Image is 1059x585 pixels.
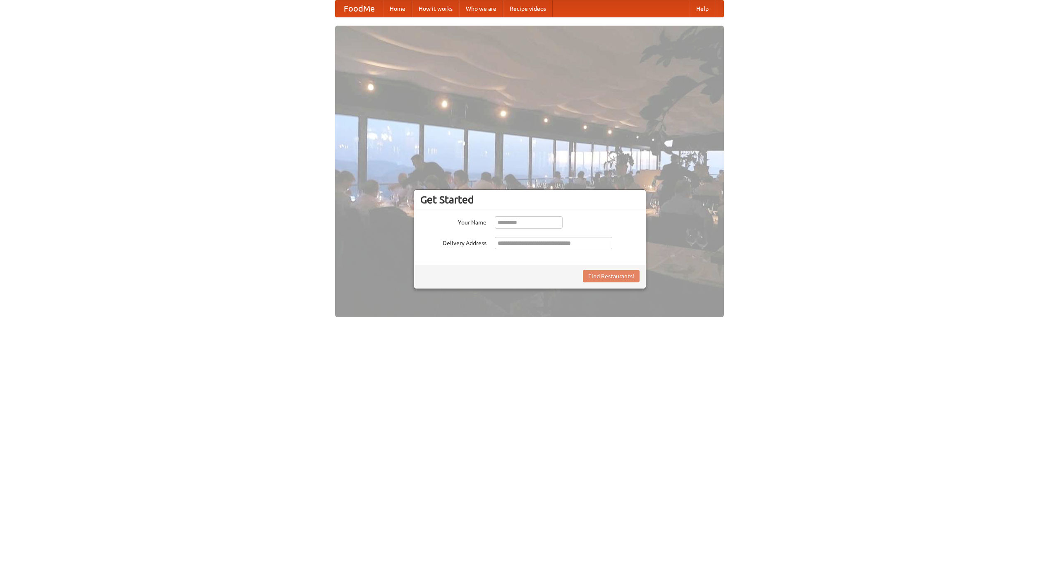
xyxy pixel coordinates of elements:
a: Recipe videos [503,0,553,17]
button: Find Restaurants! [583,270,640,282]
a: How it works [412,0,459,17]
a: Help [690,0,715,17]
a: Who we are [459,0,503,17]
a: FoodMe [335,0,383,17]
a: Home [383,0,412,17]
label: Your Name [420,216,486,227]
label: Delivery Address [420,237,486,247]
h3: Get Started [420,193,640,206]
